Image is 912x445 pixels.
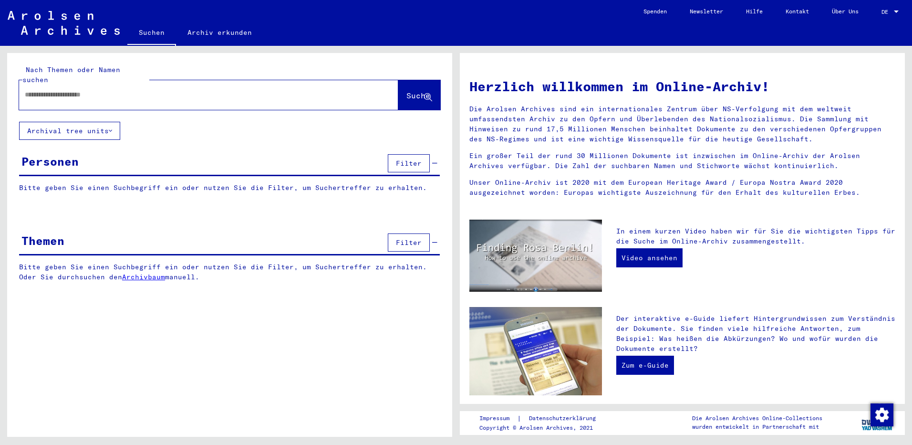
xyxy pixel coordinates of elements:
h1: Herzlich willkommen im Online-Archiv! [469,76,895,96]
p: Bitte geben Sie einen Suchbegriff ein oder nutzen Sie die Filter, um Suchertreffer zu erhalten. O... [19,262,440,282]
a: Impressum [479,413,517,424]
span: Filter [396,238,422,247]
p: wurden entwickelt in Partnerschaft mit [692,423,822,431]
span: DE [881,9,892,15]
img: video.jpg [469,220,602,292]
p: Der interaktive e-Guide liefert Hintergrundwissen zum Verständnis der Dokumente. Sie finden viele... [616,314,895,354]
p: In einem kurzen Video haben wir für Sie die wichtigsten Tipps für die Suche im Online-Archiv zusa... [616,226,895,246]
p: Die Arolsen Archives Online-Collections [692,414,822,423]
p: Die Arolsen Archives sind ein internationales Zentrum über NS-Verfolgung mit dem weltweit umfasse... [469,104,895,144]
div: Personen [21,153,79,170]
p: Copyright © Arolsen Archives, 2021 [479,424,607,432]
span: Filter [396,159,422,168]
p: Bitte geben Sie einen Suchbegriff ein oder nutzen Sie die Filter, um Suchertreffer zu erhalten. [19,183,440,193]
div: | [479,413,607,424]
img: eguide.jpg [469,307,602,395]
div: Zustimmung ändern [870,403,893,426]
a: Suchen [127,21,176,46]
mat-label: Nach Themen oder Namen suchen [22,65,120,84]
a: Archiv erkunden [176,21,263,44]
span: Suche [406,91,430,100]
button: Archival tree units [19,122,120,140]
button: Filter [388,233,430,252]
a: Archivbaum [122,273,165,281]
button: Filter [388,154,430,172]
img: yv_logo.png [860,411,895,434]
p: Ein großer Teil der rund 30 Millionen Dokumente ist inzwischen im Online-Archiv der Arolsen Archi... [469,151,895,171]
p: Unser Online-Archiv ist 2020 mit dem European Heritage Award / Europa Nostra Award 2020 ausgezeic... [469,178,895,198]
a: Datenschutzerklärung [521,413,607,424]
a: Video ansehen [616,248,683,267]
button: Suche [398,80,440,110]
img: Zustimmung ändern [871,403,893,426]
img: Arolsen_neg.svg [8,11,120,35]
div: Themen [21,232,64,249]
a: Zum e-Guide [616,356,674,375]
